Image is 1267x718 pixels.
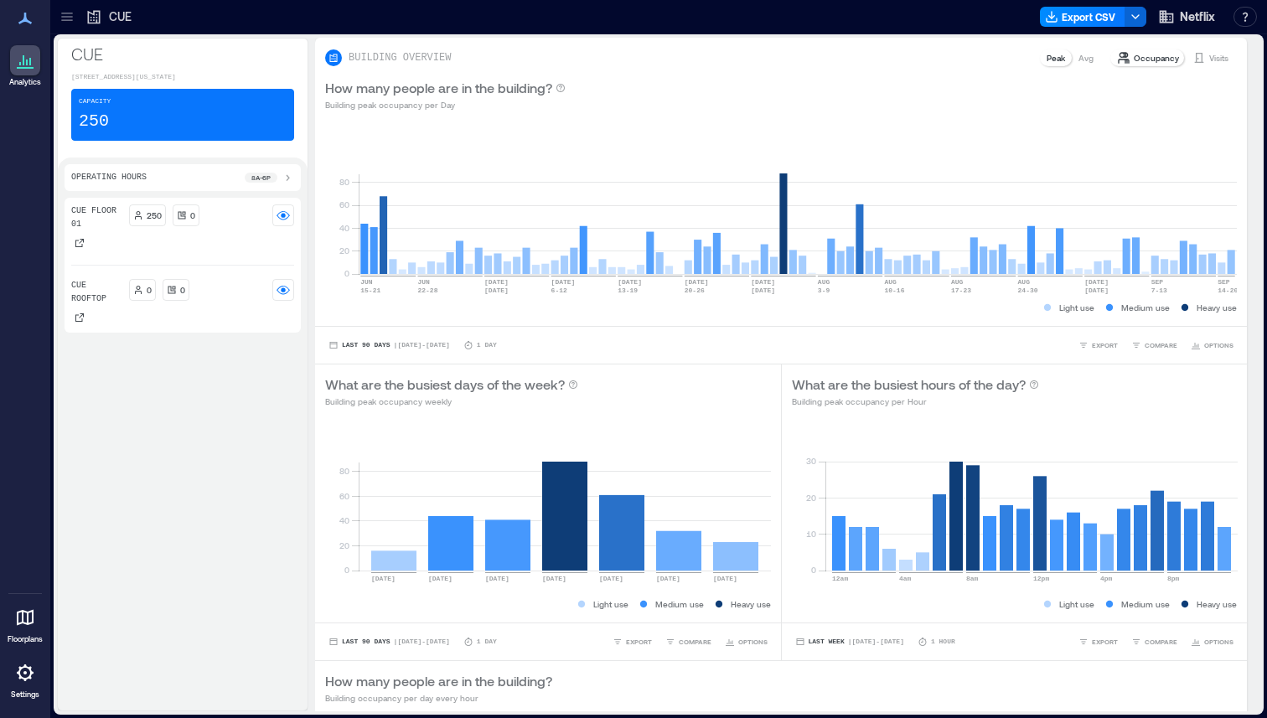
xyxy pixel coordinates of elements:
p: Occupancy [1134,51,1179,65]
text: JUN [417,278,430,286]
p: 250 [79,110,109,133]
tspan: 0 [344,565,349,575]
tspan: 40 [339,223,349,233]
p: Building occupancy per day every hour [325,691,552,705]
tspan: 60 [339,199,349,209]
text: [DATE] [656,575,680,582]
text: 7-13 [1151,287,1167,294]
text: [DATE] [1084,287,1109,294]
button: Netflix [1153,3,1220,30]
tspan: 10 [805,529,815,539]
text: 3-9 [818,287,830,294]
span: COMPARE [1145,637,1177,647]
p: BUILDING OVERVIEW [349,51,451,65]
p: 0 [180,283,185,297]
tspan: 60 [339,491,349,501]
text: 6-12 [551,287,567,294]
text: [DATE] [599,575,623,582]
button: EXPORT [1075,633,1121,650]
p: Light use [1059,597,1094,611]
text: 20-26 [685,287,705,294]
text: [DATE] [542,575,566,582]
text: SEP [1218,278,1230,286]
p: CUE Rooftop [71,279,122,306]
p: Building peak occupancy weekly [325,395,578,408]
text: [DATE] [713,575,737,582]
p: What are the busiest days of the week? [325,374,565,395]
tspan: 20 [339,540,349,550]
text: [DATE] [371,575,396,582]
a: Analytics [4,40,46,92]
button: COMPARE [662,633,715,650]
p: Analytics [9,77,41,87]
button: EXPORT [1075,337,1121,354]
tspan: 0 [810,565,815,575]
text: 14-20 [1218,287,1238,294]
text: 4pm [1100,575,1113,582]
text: [DATE] [484,287,509,294]
span: COMPARE [1145,340,1177,350]
p: Heavy use [1197,597,1237,611]
text: AUG [1018,278,1031,286]
tspan: 40 [339,515,349,525]
button: COMPARE [1128,337,1181,354]
a: Floorplans [3,597,48,649]
tspan: 0 [344,268,349,278]
p: CUE [109,8,132,25]
p: How many people are in the building? [325,671,552,691]
button: Last 90 Days |[DATE]-[DATE] [325,633,453,650]
p: 250 [147,209,162,222]
text: 22-28 [417,287,437,294]
text: JUN [360,278,373,286]
tspan: 80 [339,466,349,476]
p: Heavy use [1197,301,1237,314]
p: Medium use [1121,301,1170,314]
text: 4am [899,575,912,582]
p: Peak [1047,51,1065,65]
text: 15-21 [360,287,380,294]
p: Light use [593,597,628,611]
p: 1 Hour [931,637,955,647]
p: What are the busiest hours of the day? [792,374,1026,395]
p: Settings [11,690,39,700]
p: CUE [71,42,294,65]
text: AUG [884,278,897,286]
text: [DATE] [485,575,509,582]
text: 12pm [1033,575,1049,582]
button: Export CSV [1040,7,1125,27]
text: SEP [1151,278,1164,286]
text: [DATE] [1084,278,1109,286]
button: OPTIONS [1187,633,1237,650]
p: Medium use [655,597,704,611]
text: AUG [951,278,964,286]
p: Light use [1059,301,1094,314]
button: Last Week |[DATE]-[DATE] [792,633,908,650]
p: CUE Floor 01 [71,204,122,231]
p: Visits [1209,51,1228,65]
span: Netflix [1180,8,1215,25]
tspan: 30 [805,456,815,466]
p: 1 Day [477,637,497,647]
p: Operating Hours [71,171,147,184]
p: Medium use [1121,597,1170,611]
button: EXPORT [609,633,655,650]
tspan: 20 [339,245,349,256]
text: 8pm [1167,575,1180,582]
text: 24-30 [1018,287,1038,294]
button: OPTIONS [1187,337,1237,354]
text: 12am [832,575,848,582]
text: [DATE] [751,278,775,286]
p: Capacity [79,96,111,106]
p: 0 [147,283,152,297]
p: Heavy use [731,597,771,611]
span: OPTIONS [1204,340,1233,350]
p: Building peak occupancy per Hour [792,395,1039,408]
text: [DATE] [618,278,642,286]
text: [DATE] [685,278,709,286]
button: COMPARE [1128,633,1181,650]
button: OPTIONS [721,633,771,650]
button: Last 90 Days |[DATE]-[DATE] [325,337,453,354]
text: 8am [966,575,979,582]
span: EXPORT [626,637,652,647]
p: Building peak occupancy per Day [325,98,566,111]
